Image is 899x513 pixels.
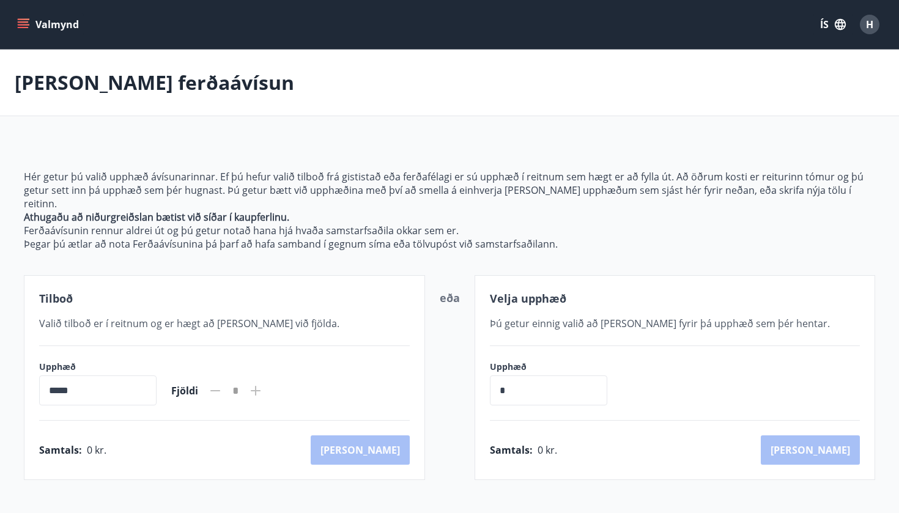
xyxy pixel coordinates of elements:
[15,13,84,35] button: menu
[87,443,106,457] span: 0 kr.
[490,291,566,306] span: Velja upphæð
[490,361,620,373] label: Upphæð
[440,290,460,305] span: eða
[24,224,875,237] p: Ferðaávísunin rennur aldrei út og þú getur notað hana hjá hvaða samstarfsaðila okkar sem er.
[171,384,198,397] span: Fjöldi
[15,69,294,96] p: [PERSON_NAME] ferðaávísun
[39,317,339,330] span: Valið tilboð er í reitnum og er hægt að [PERSON_NAME] við fjölda.
[24,170,875,210] p: Hér getur þú valið upphæð ávísunarinnar. Ef þú hefur valið tilboð frá gististað eða ferðafélagi e...
[39,443,82,457] span: Samtals :
[39,291,73,306] span: Tilboð
[39,361,157,373] label: Upphæð
[490,443,533,457] span: Samtals :
[490,317,830,330] span: Þú getur einnig valið að [PERSON_NAME] fyrir þá upphæð sem þér hentar.
[813,13,853,35] button: ÍS
[24,237,875,251] p: Þegar þú ætlar að nota Ferðaávísunina þá þarf að hafa samband í gegnum síma eða tölvupóst við sam...
[855,10,884,39] button: H
[538,443,557,457] span: 0 kr.
[866,18,873,31] span: H
[24,210,289,224] strong: Athugaðu að niðurgreiðslan bætist við síðar í kaupferlinu.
